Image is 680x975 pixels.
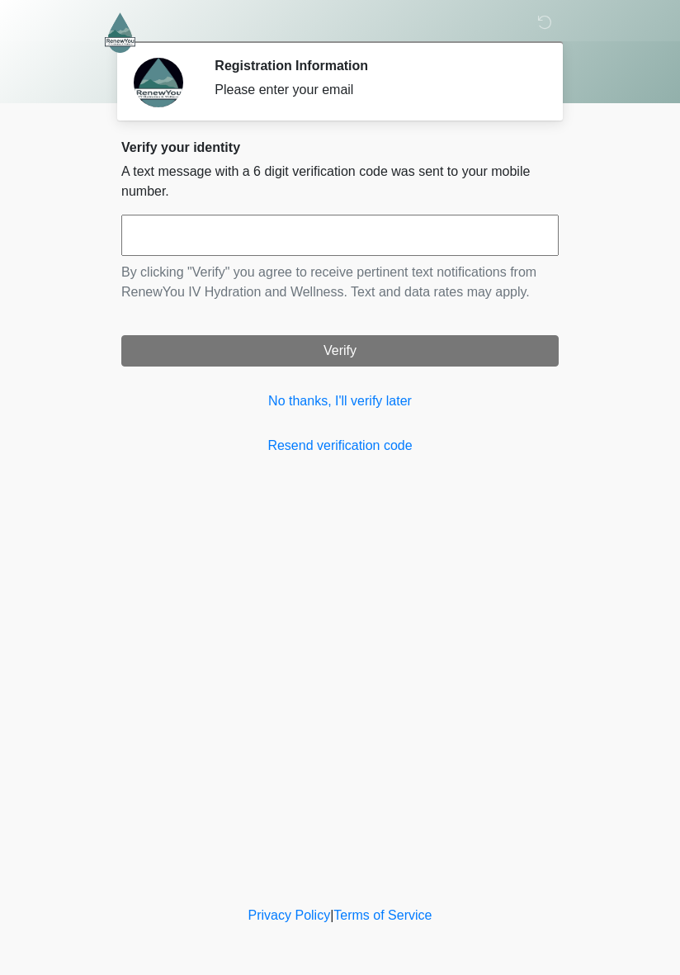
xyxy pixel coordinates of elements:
[121,263,559,302] p: By clicking "Verify" you agree to receive pertinent text notifications from RenewYou IV Hydration...
[333,908,432,922] a: Terms of Service
[121,391,559,411] a: No thanks, I'll verify later
[215,80,534,100] div: Please enter your email
[134,58,183,107] img: Agent Avatar
[330,908,333,922] a: |
[215,58,534,73] h2: Registration Information
[105,12,135,53] img: RenewYou IV Hydration and Wellness Logo
[121,140,559,155] h2: Verify your identity
[121,162,559,201] p: A text message with a 6 digit verification code was sent to your mobile number.
[248,908,331,922] a: Privacy Policy
[121,335,559,367] button: Verify
[121,436,559,456] a: Resend verification code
